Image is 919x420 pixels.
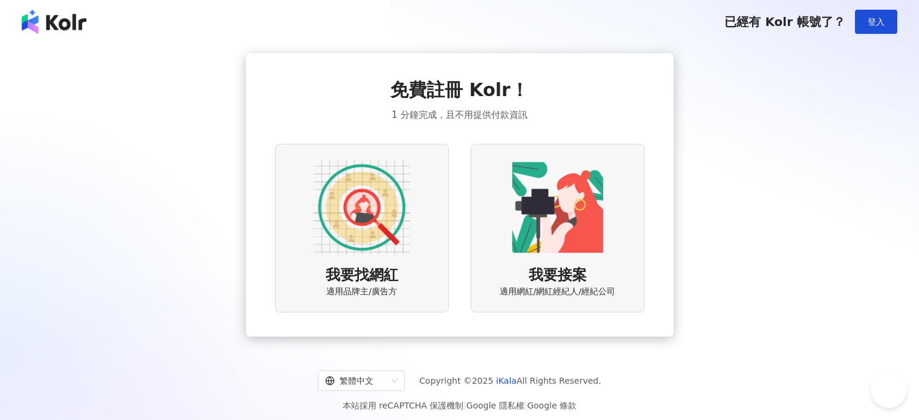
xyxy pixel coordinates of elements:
span: 適用網紅/網紅經紀人/經紀公司 [500,286,615,298]
img: logo [22,10,86,34]
div: 繁體中文 [325,371,387,390]
img: KOL identity option [509,159,606,256]
span: 我要找網紅 [326,265,398,286]
span: Copyright © 2025 All Rights Reserved. [419,373,601,388]
span: | [463,401,466,410]
a: Google 隱私權 [466,401,524,410]
span: 已經有 Kolr 帳號了？ [724,15,845,29]
a: Google 條款 [527,401,576,410]
button: 登入 [855,10,897,34]
span: 免費註冊 Kolr！ [390,77,529,103]
a: iKala [496,376,517,386]
span: 本站採用 reCAPTCHA 保護機制 [343,398,576,413]
iframe: Help Scout Beacon - Open [871,372,907,408]
img: AD identity option [314,159,410,256]
span: 登入 [868,17,885,27]
span: | [524,401,527,410]
span: 適用品牌主/廣告方 [326,286,397,298]
span: 我要接案 [529,265,587,286]
span: 1 分鐘完成，且不用提供付款資訊 [392,108,527,122]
